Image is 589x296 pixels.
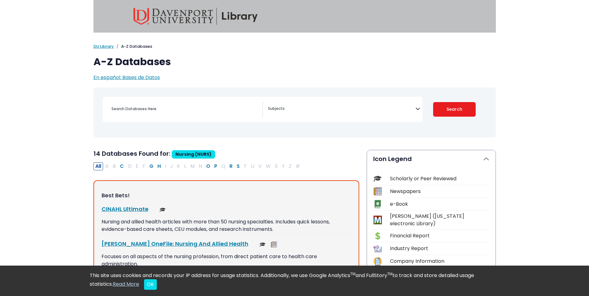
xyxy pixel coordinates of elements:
div: e-Book [390,200,489,208]
h1: A-Z Databases [93,56,496,68]
button: Filter Results C [118,162,126,170]
sup: TM [387,271,392,276]
button: Filter Results H [156,162,163,170]
button: Filter Results O [204,162,212,170]
a: Read More [113,280,139,288]
button: Filter Results P [212,162,219,170]
div: Company Information [390,258,489,265]
input: Search database by title or keyword [108,104,262,113]
img: Icon MeL (Michigan electronic Library) [374,216,382,224]
img: Icon Newspapers [374,187,382,195]
span: Nursing (NURS) [172,150,215,159]
img: Davenport University Library [134,8,258,25]
nav: Search filters [93,87,496,137]
textarea: Search [268,107,415,112]
div: This site uses cookies and records your IP address for usage statistics. Additionally, we use Goo... [90,272,500,290]
img: Icon e-Book [374,200,382,208]
button: All [93,162,103,170]
button: Filter Results G [147,162,155,170]
div: Financial Report [390,232,489,240]
button: Close [144,279,157,290]
img: Icon Financial Report [374,232,382,240]
img: Scholarly or Peer Reviewed [160,207,166,213]
sup: TM [350,271,356,276]
nav: breadcrumb [93,43,496,50]
button: Icon Legend [367,150,496,168]
button: Filter Results S [235,162,242,170]
div: Newspapers [390,188,489,195]
img: Newspapers [271,241,277,248]
p: Focuses on all aspects of the nursing profession, from direct patient care to health care adminis... [102,253,351,268]
img: Scholarly or Peer Reviewed [260,241,266,248]
div: Industry Report [390,245,489,252]
button: Filter Results R [228,162,234,170]
span: 14 Databases Found for: [93,149,170,158]
img: Icon Scholarly or Peer Reviewed [374,174,382,183]
div: [PERSON_NAME] ([US_STATE] electronic Library) [390,213,489,227]
a: [PERSON_NAME] OneFile: Nursing And Allied Health [102,240,248,248]
img: Icon Company Information [374,257,382,266]
div: Scholarly or Peer Reviewed [390,175,489,182]
div: Alpha-list to filter by first letter of database name [93,162,302,169]
li: A-Z Databases [114,43,152,50]
p: Nursing and allied health articles with more than 50 nursing specialties. Includes quick lessons,... [102,218,351,233]
h3: Best Bets! [102,192,351,199]
a: DU Library [93,43,114,49]
button: Submit for Search Results [433,102,476,117]
a: CINAHL Ultimate [102,205,148,213]
a: En español: Bases de Datos [93,74,160,81]
img: Icon Industry Report [374,244,382,253]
